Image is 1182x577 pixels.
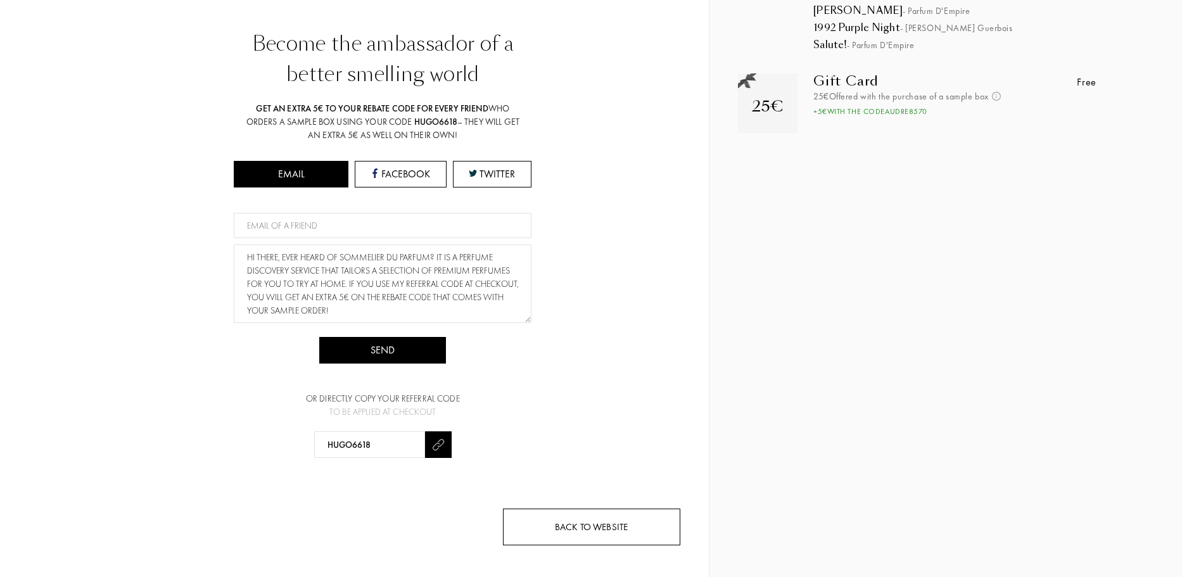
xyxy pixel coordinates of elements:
img: info_voucher.png [992,92,1001,101]
button: twitter [450,161,535,187]
div: EMAIL [234,161,348,187]
div: [PERSON_NAME] [813,4,1126,17]
span: - Parfum d'Empire [847,39,915,51]
div: 25€ Offered with the purchase of a sample box [813,90,1007,117]
div: Salute! [813,39,1126,51]
img: fb_little.png [368,167,381,180]
div: + 5 € with the code AUDRE8570 [813,106,1007,117]
div: Gift Card [813,73,1007,89]
span: TWITTER [480,167,518,182]
span: - Parfum d'Empire [903,5,970,16]
div: Or directly copy your referral code [86,392,680,405]
span: - [PERSON_NAME] Guerbois [900,22,1012,34]
button: facebook [352,161,450,187]
span: HUGO6618 [412,116,457,127]
div: Back to website [503,509,680,546]
input: Email of a friend [234,213,531,238]
div: 25€ [752,95,784,118]
div: 1992 Purple Night [813,22,1126,34]
img: gift_n.png [738,73,757,89]
div: Become the ambassador of a better smelling world [240,29,525,89]
div: Free [1077,75,1096,90]
img: copy_ref.png [431,438,445,452]
span: Get an extra 5€ to your rebate code for every friend [256,103,488,114]
div: to be applied at checkout [86,405,680,419]
textarea: Hi there, ever heard of sommelier du parfum? it is a perfume discovery service that tailors a sel... [234,244,531,323]
div: Send [319,337,446,364]
span: FACEBOOK [381,167,433,182]
img: tw_little.png [466,167,480,180]
div: HUGO6618 [327,438,371,451]
div: who orders a sample box using your code – they will get an extra 5€ as well on their own! [240,102,525,142]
